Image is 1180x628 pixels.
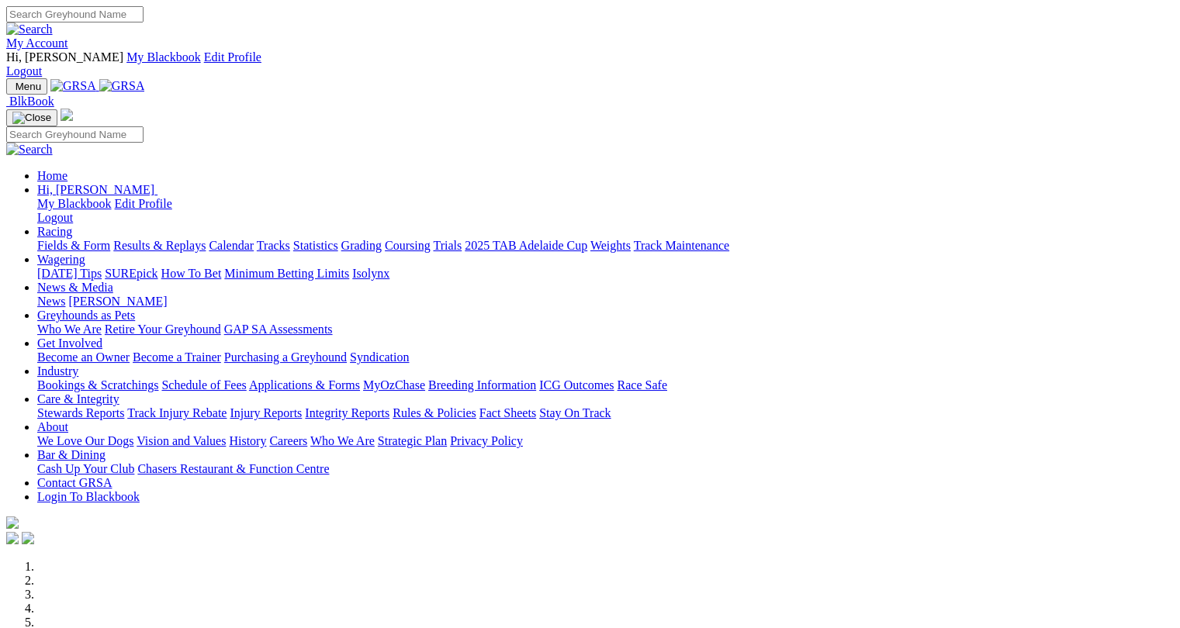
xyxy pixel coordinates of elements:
a: Vision and Values [137,434,226,447]
a: Grading [341,239,382,252]
a: Integrity Reports [305,406,389,419]
a: Who We Are [310,434,375,447]
a: Retire Your Greyhound [105,323,221,336]
div: Greyhounds as Pets [37,323,1174,336]
a: Logout [6,64,42,78]
a: Weights [590,239,631,252]
a: Greyhounds as Pets [37,309,135,322]
a: Isolynx [352,267,389,280]
a: My Account [6,36,68,50]
a: Logout [37,211,73,224]
div: News & Media [37,295,1174,309]
a: Edit Profile [115,197,172,210]
div: Wagering [37,267,1174,281]
a: Track Maintenance [634,239,729,252]
a: Coursing [385,239,431,252]
img: Search [6,143,53,157]
a: Wagering [37,253,85,266]
input: Search [6,126,144,143]
span: Menu [16,81,41,92]
a: Bookings & Scratchings [37,378,158,392]
a: Schedule of Fees [161,378,246,392]
a: Applications & Forms [249,378,360,392]
div: Racing [37,239,1174,253]
img: twitter.svg [22,532,34,544]
a: Stay On Track [539,406,611,419]
a: MyOzChase [363,378,425,392]
a: [DATE] Tips [37,267,102,280]
img: logo-grsa-white.png [6,516,19,529]
a: Purchasing a Greyhound [224,350,347,364]
a: Chasers Restaurant & Function Centre [137,462,329,475]
a: How To Bet [161,267,222,280]
span: Hi, [PERSON_NAME] [6,50,123,64]
img: Search [6,22,53,36]
a: Tracks [257,239,290,252]
a: Get Involved [37,336,102,350]
a: Become an Owner [37,350,130,364]
a: Calendar [209,239,254,252]
a: My Blackbook [37,197,112,210]
a: News & Media [37,281,113,294]
img: GRSA [50,79,96,93]
img: logo-grsa-white.png [61,109,73,121]
img: GRSA [99,79,145,93]
a: Fact Sheets [479,406,536,419]
a: [PERSON_NAME] [68,295,167,308]
a: Industry [37,364,78,378]
a: Statistics [293,239,338,252]
a: Edit Profile [204,50,261,64]
a: Results & Replays [113,239,206,252]
input: Search [6,6,144,22]
a: 2025 TAB Adelaide Cup [465,239,587,252]
a: Contact GRSA [37,476,112,489]
div: My Account [6,50,1174,78]
a: Syndication [350,350,409,364]
a: Cash Up Your Club [37,462,134,475]
a: Home [37,169,67,182]
a: Racing [37,225,72,238]
div: Industry [37,378,1174,392]
a: BlkBook [6,95,54,108]
a: Who We Are [37,323,102,336]
div: About [37,434,1174,448]
span: BlkBook [9,95,54,108]
a: Stewards Reports [37,406,124,419]
a: Privacy Policy [450,434,523,447]
a: Track Injury Rebate [127,406,227,419]
div: Care & Integrity [37,406,1174,420]
img: Close [12,112,51,124]
a: Race Safe [617,378,666,392]
a: Bar & Dining [37,448,106,461]
a: Injury Reports [230,406,302,419]
a: Rules & Policies [393,406,476,419]
button: Toggle navigation [6,109,57,126]
button: Toggle navigation [6,78,47,95]
a: Trials [433,239,462,252]
span: Hi, [PERSON_NAME] [37,183,154,196]
a: Minimum Betting Limits [224,267,349,280]
img: facebook.svg [6,532,19,544]
a: Hi, [PERSON_NAME] [37,183,157,196]
a: Fields & Form [37,239,110,252]
a: SUREpick [105,267,157,280]
div: Hi, [PERSON_NAME] [37,197,1174,225]
a: About [37,420,68,433]
a: Strategic Plan [378,434,447,447]
div: Get Involved [37,350,1174,364]
a: ICG Outcomes [539,378,614,392]
a: Careers [269,434,307,447]
a: Become a Trainer [133,350,221,364]
a: GAP SA Assessments [224,323,333,336]
a: My Blackbook [126,50,201,64]
a: Care & Integrity [37,392,119,405]
div: Bar & Dining [37,462,1174,476]
a: News [37,295,65,308]
a: We Love Our Dogs [37,434,133,447]
a: History [229,434,266,447]
a: Breeding Information [428,378,536,392]
a: Login To Blackbook [37,490,140,503]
